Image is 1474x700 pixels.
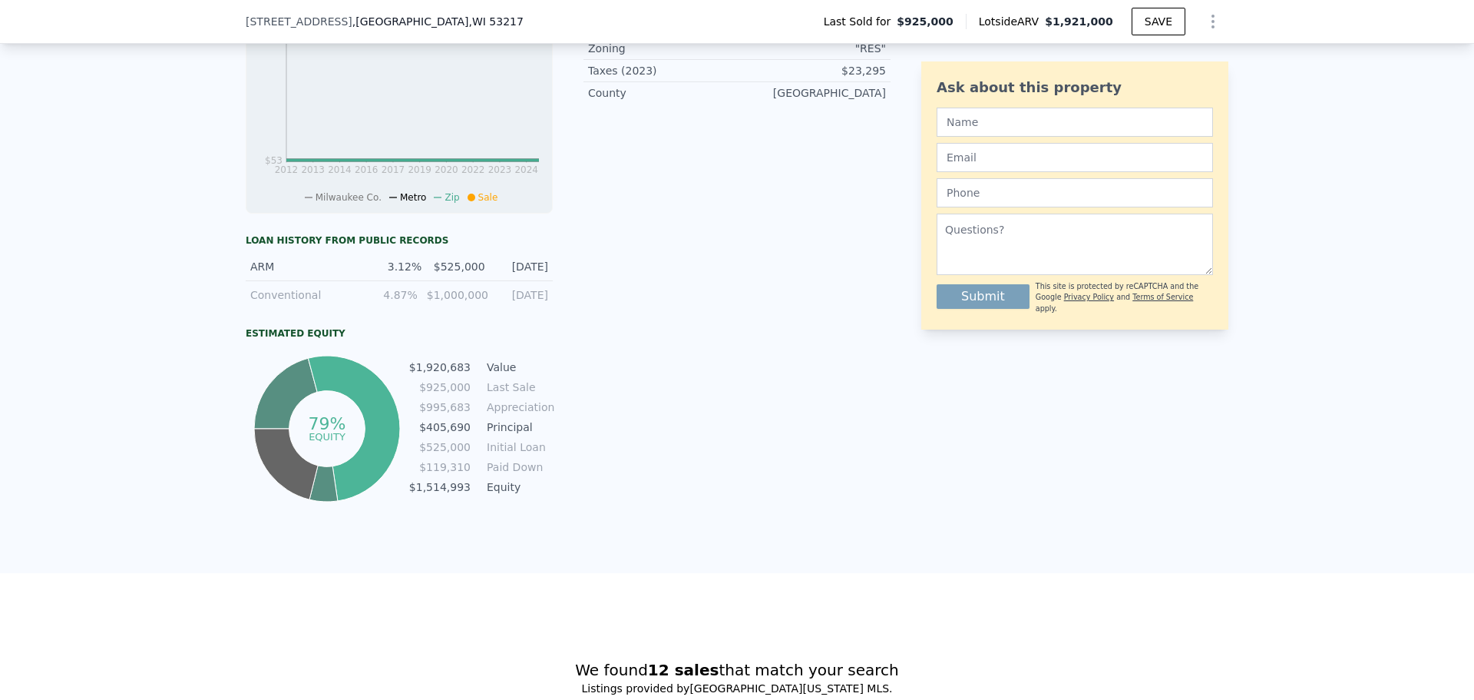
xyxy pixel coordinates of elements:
[484,419,553,436] td: Principal
[431,259,484,274] div: $525,000
[495,287,548,303] div: [DATE]
[246,234,553,247] div: Loan history from public records
[979,14,1045,29] span: Lotside ARV
[937,284,1029,309] button: Submit
[250,259,359,274] div: ARM
[1045,15,1113,28] span: $1,921,000
[937,143,1213,172] input: Email
[352,14,524,29] span: , [GEOGRAPHIC_DATA]
[737,85,886,101] div: [GEOGRAPHIC_DATA]
[408,379,471,396] td: $925,000
[355,164,378,175] tspan: 2016
[427,287,487,303] div: $1,000,000
[937,108,1213,137] input: Name
[246,659,1228,681] div: We found that match your search
[308,414,345,433] tspan: 79%
[246,14,352,29] span: [STREET_ADDRESS]
[484,459,553,476] td: Paid Down
[408,399,471,416] td: $995,683
[246,681,1228,696] div: Listings provided by [GEOGRAPHIC_DATA][US_STATE] MLS .
[588,41,737,56] div: Zoning
[484,359,553,376] td: Value
[368,259,421,274] div: 3.12%
[1036,281,1213,314] div: This site is protected by reCAPTCHA and the Google and apply.
[488,164,512,175] tspan: 2023
[316,192,382,203] span: Milwaukee Co.
[1064,293,1114,301] a: Privacy Policy
[408,479,471,496] td: $1,514,993
[1132,8,1185,35] button: SAVE
[737,63,886,78] div: $23,295
[301,164,325,175] tspan: 2013
[408,419,471,436] td: $405,690
[408,439,471,456] td: $525,000
[408,164,431,175] tspan: 2019
[824,14,897,29] span: Last Sold for
[400,192,426,203] span: Metro
[435,164,458,175] tspan: 2020
[246,327,553,340] div: Estimated Equity
[484,439,553,456] td: Initial Loan
[484,399,553,416] td: Appreciation
[514,164,538,175] tspan: 2024
[937,178,1213,207] input: Phone
[382,164,405,175] tspan: 2017
[265,155,283,166] tspan: $53
[588,63,737,78] div: Taxes (2023)
[309,430,345,442] tspan: equity
[408,359,471,376] td: $1,920,683
[588,85,737,101] div: County
[494,259,548,274] div: [DATE]
[250,287,355,303] div: Conventional
[461,164,485,175] tspan: 2022
[1132,293,1193,301] a: Terms of Service
[328,164,352,175] tspan: 2014
[484,479,553,496] td: Equity
[484,379,553,396] td: Last Sale
[648,661,719,679] strong: 12 sales
[1198,6,1228,37] button: Show Options
[445,192,459,203] span: Zip
[897,14,953,29] span: $925,000
[408,459,471,476] td: $119,310
[468,15,523,28] span: , WI 53217
[275,164,299,175] tspan: 2012
[737,41,886,56] div: "RES"
[478,192,498,203] span: Sale
[937,77,1213,98] div: Ask about this property
[365,287,418,303] div: 4.87%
